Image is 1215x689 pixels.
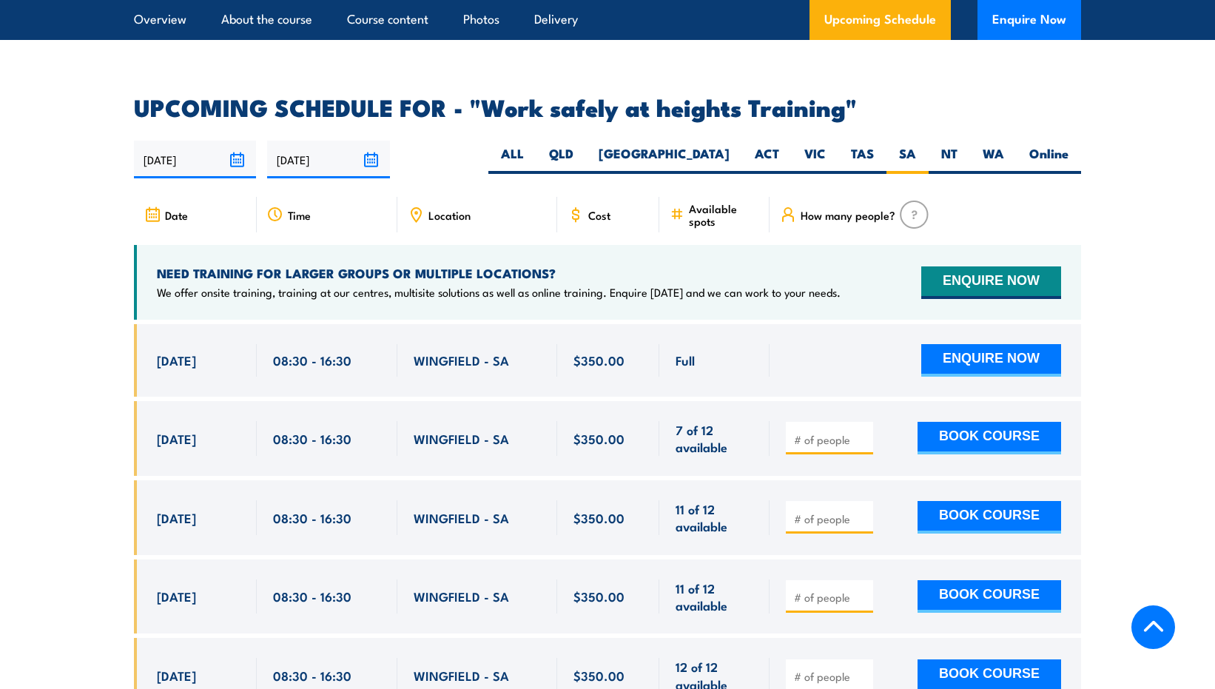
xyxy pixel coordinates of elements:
[573,588,625,605] span: $350.00
[273,667,351,684] span: 08:30 - 16:30
[838,145,886,174] label: TAS
[801,209,895,221] span: How many people?
[288,209,311,221] span: Time
[676,579,753,614] span: 11 of 12 available
[157,285,841,300] p: We offer onsite training, training at our centres, multisite solutions as well as online training...
[414,667,509,684] span: WINGFIELD - SA
[921,344,1061,377] button: ENQUIRE NOW
[267,141,389,178] input: To date
[886,145,929,174] label: SA
[134,141,256,178] input: From date
[157,667,196,684] span: [DATE]
[414,430,509,447] span: WINGFIELD - SA
[536,145,586,174] label: QLD
[586,145,742,174] label: [GEOGRAPHIC_DATA]
[794,432,868,447] input: # of people
[929,145,970,174] label: NT
[273,352,351,369] span: 08:30 - 16:30
[157,430,196,447] span: [DATE]
[414,588,509,605] span: WINGFIELD - SA
[918,580,1061,613] button: BOOK COURSE
[134,96,1081,117] h2: UPCOMING SCHEDULE FOR - "Work safely at heights Training"
[588,209,610,221] span: Cost
[573,667,625,684] span: $350.00
[428,209,471,221] span: Location
[794,590,868,605] input: # of people
[157,265,841,281] h4: NEED TRAINING FOR LARGER GROUPS OR MULTIPLE LOCATIONS?
[273,588,351,605] span: 08:30 - 16:30
[676,421,753,456] span: 7 of 12 available
[676,352,695,369] span: Full
[689,202,759,227] span: Available spots
[742,145,792,174] label: ACT
[573,352,625,369] span: $350.00
[1017,145,1081,174] label: Online
[414,509,509,526] span: WINGFIELD - SA
[273,430,351,447] span: 08:30 - 16:30
[414,352,509,369] span: WINGFIELD - SA
[794,511,868,526] input: # of people
[918,422,1061,454] button: BOOK COURSE
[792,145,838,174] label: VIC
[970,145,1017,174] label: WA
[157,509,196,526] span: [DATE]
[573,430,625,447] span: $350.00
[157,588,196,605] span: [DATE]
[573,509,625,526] span: $350.00
[676,500,753,535] span: 11 of 12 available
[921,266,1061,299] button: ENQUIRE NOW
[488,145,536,174] label: ALL
[918,501,1061,534] button: BOOK COURSE
[157,352,196,369] span: [DATE]
[165,209,188,221] span: Date
[794,669,868,684] input: # of people
[273,509,351,526] span: 08:30 - 16:30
